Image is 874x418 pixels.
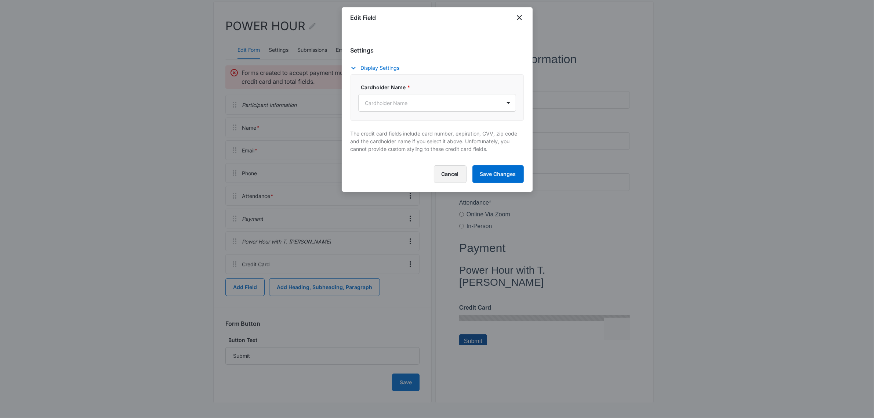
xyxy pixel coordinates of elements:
span: Submit [5,286,23,292]
button: Save Changes [472,165,524,183]
button: Display Settings [351,64,407,72]
label: Online Via Zoom [7,158,51,167]
h1: Edit Field [351,13,376,22]
label: Cardholder Name [361,83,519,91]
iframe: reCAPTCHA [145,266,239,288]
p: The credit card fields include card number, expiration, CVV, zip code and the cardholder name if ... [351,130,524,153]
button: close [515,13,524,22]
button: Cancel [434,165,467,183]
label: In-Person [7,170,33,179]
h3: Settings [351,46,524,55]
